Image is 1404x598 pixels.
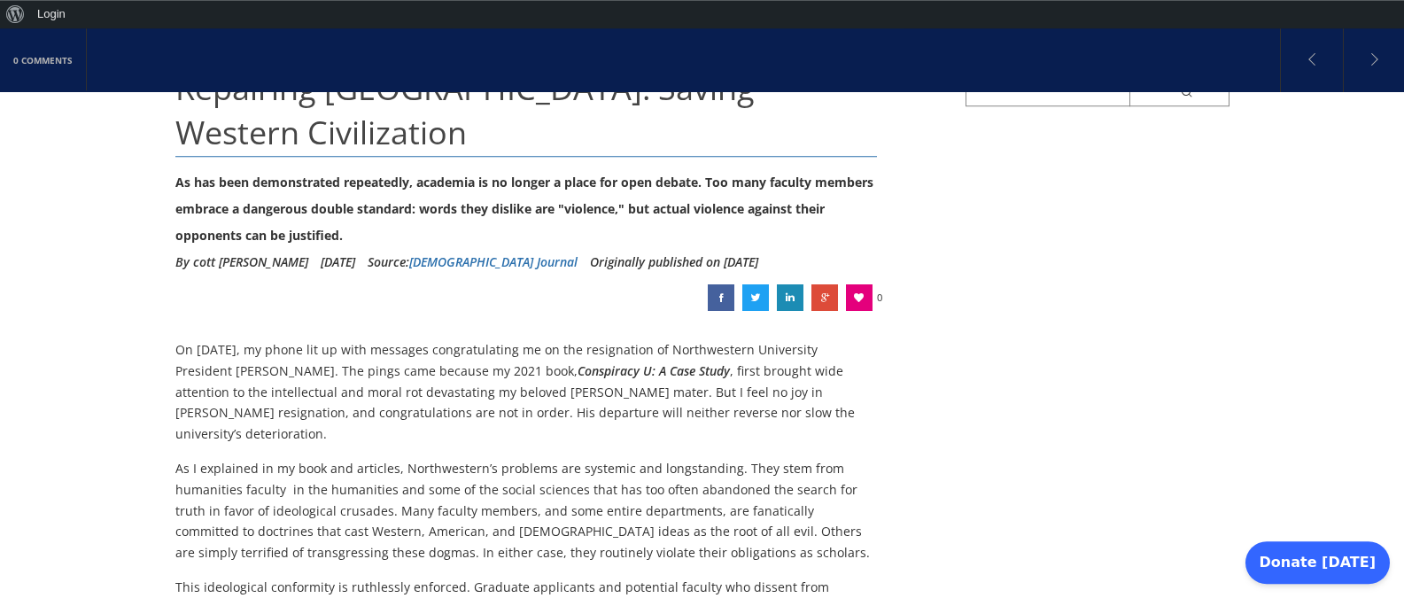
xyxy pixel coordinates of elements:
a: Repairing Northwestern University: Saving Western Civilization [777,284,803,311]
li: [DATE] [321,249,355,276]
a: Repairing Northwestern University: Saving Western Civilization [742,284,769,311]
a: [DEMOGRAPHIC_DATA] Journal [409,253,578,270]
a: Repairing Northwestern University: Saving Western Civilization [708,284,734,311]
span: 0 [877,284,882,311]
em: Conspiracy U: A Case Study [578,362,730,379]
div: Source: [368,249,578,276]
div: As has been demonstrated repeatedly, academia is no longer a place for open debate. Too many facu... [175,169,878,249]
p: As I explained in my book and articles, Northwestern’s problems are systemic and longstanding. Th... [175,458,878,563]
a: Repairing Northwestern University: Saving Western Civilization [811,284,838,311]
a: (opens in a new tab) [1281,28,1343,90]
p: On [DATE], my phone lit up with messages congratulating me on the resignation of Northwestern Uni... [175,339,878,445]
span: Repairing [GEOGRAPHIC_DATA]: Saving Western Civilization [175,66,755,154]
li: By cott [PERSON_NAME] [175,249,308,276]
li: Originally published on [DATE] [590,249,758,276]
